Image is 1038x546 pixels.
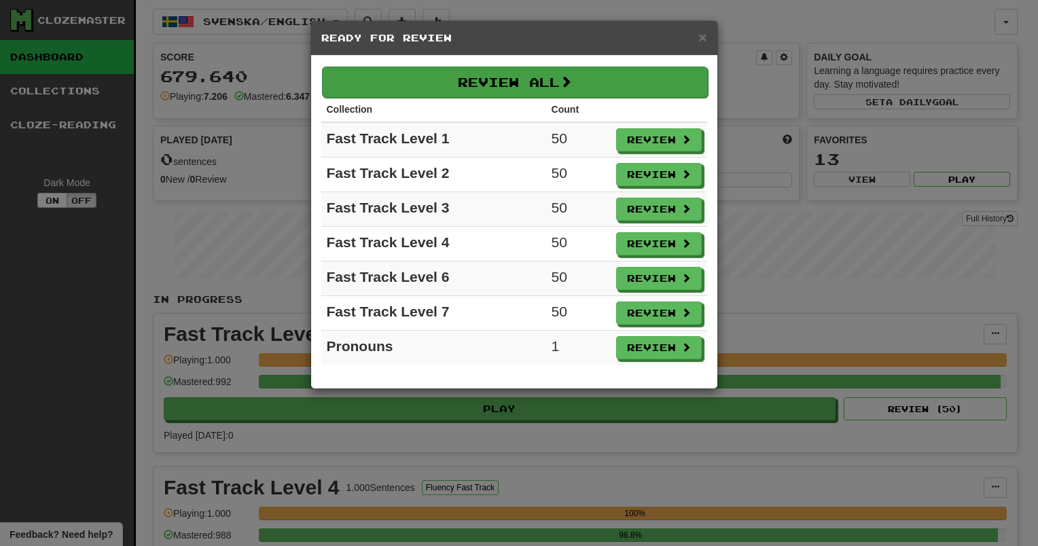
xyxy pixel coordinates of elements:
button: Review All [322,67,708,98]
button: Review [616,163,702,186]
td: Fast Track Level 6 [321,261,546,296]
button: Close [698,30,706,44]
td: 50 [546,261,611,296]
button: Review [616,198,702,221]
td: 50 [546,296,611,331]
h5: Ready for Review [321,31,707,45]
td: Fast Track Level 3 [321,192,546,227]
td: Pronouns [321,331,546,365]
button: Review [616,232,702,255]
td: 50 [546,192,611,227]
td: 50 [546,158,611,192]
td: Fast Track Level 7 [321,296,546,331]
th: Count [546,97,611,122]
span: × [698,29,706,45]
button: Review [616,128,702,151]
td: 1 [546,331,611,365]
td: Fast Track Level 1 [321,122,546,158]
td: 50 [546,227,611,261]
td: Fast Track Level 4 [321,227,546,261]
button: Review [616,336,702,359]
button: Review [616,302,702,325]
td: Fast Track Level 2 [321,158,546,192]
button: Review [616,267,702,290]
th: Collection [321,97,546,122]
td: 50 [546,122,611,158]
